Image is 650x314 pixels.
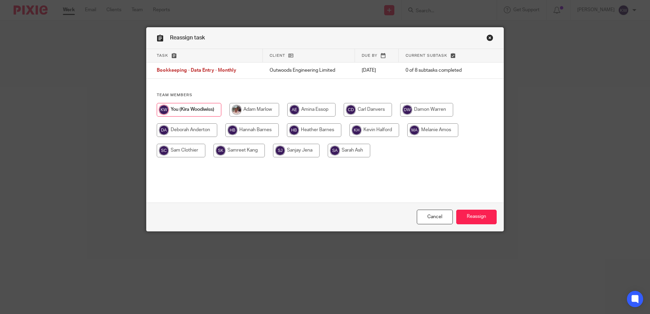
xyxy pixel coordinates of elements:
input: Reassign [456,210,497,224]
span: Due by [362,54,377,57]
span: Current subtask [406,54,447,57]
span: Reassign task [170,35,205,40]
a: Close this dialog window [486,34,493,43]
h4: Team members [157,92,493,98]
span: Task [157,54,168,57]
td: 0 of 8 subtasks completed [399,63,480,79]
p: Outwoods Engineering Limited [270,67,348,74]
a: Close this dialog window [417,210,453,224]
span: Bookkeeping - Data Entry - Monthly [157,68,236,73]
span: Client [270,54,285,57]
p: [DATE] [362,67,392,74]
